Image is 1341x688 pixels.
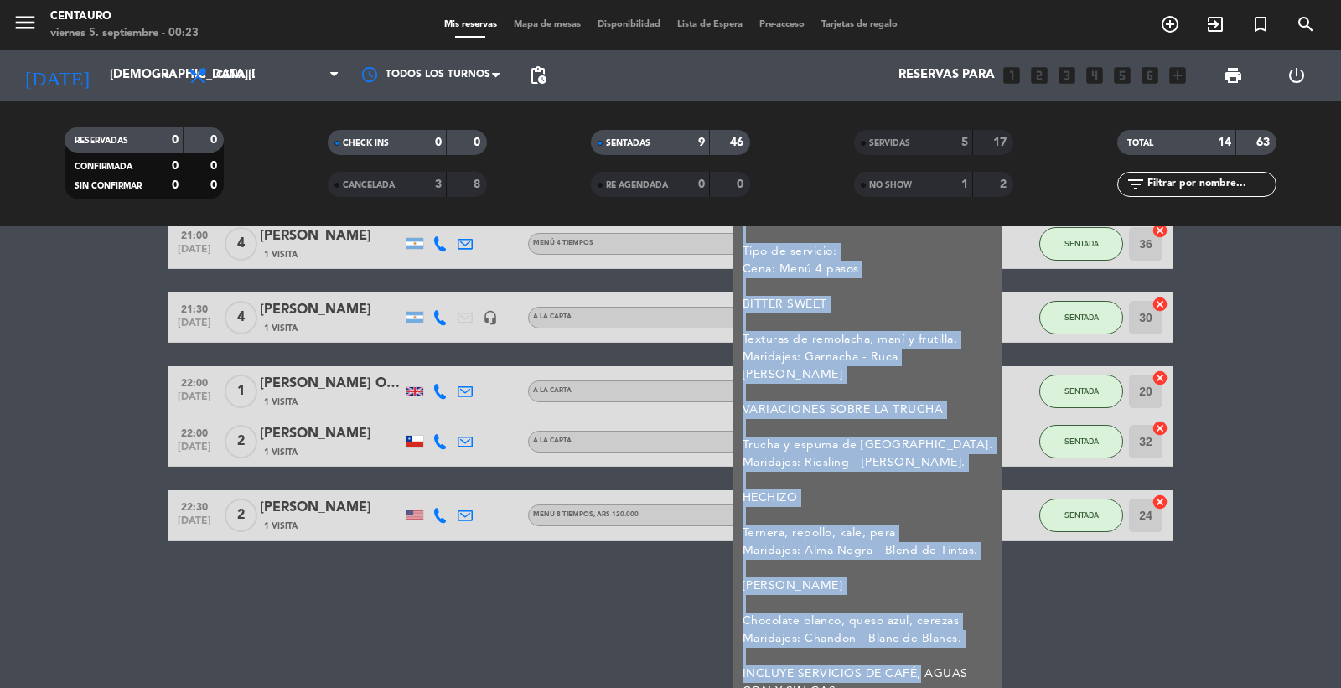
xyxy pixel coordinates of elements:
strong: 3 [435,178,442,190]
i: cancel [1152,296,1168,313]
span: CANCELADA [343,181,395,189]
span: 22:00 [173,422,215,442]
strong: 0 [435,137,442,148]
span: [DATE] [173,244,215,263]
span: 1 Visita [264,248,298,261]
strong: 8 [474,178,484,190]
span: SENTADA [1064,313,1099,322]
button: SENTADA [1039,301,1123,334]
div: LOG OUT [1265,50,1328,101]
button: SENTADA [1039,375,1123,408]
strong: 9 [698,137,705,148]
button: menu [13,10,38,41]
i: headset_mic [483,310,498,325]
i: add_circle_outline [1160,14,1180,34]
i: looks_6 [1139,65,1161,86]
strong: 17 [993,137,1010,148]
strong: 0 [698,178,705,190]
span: SENTADA [1064,386,1099,396]
strong: 63 [1256,137,1273,148]
span: CHECK INS [343,139,389,147]
span: A LA CARTA [533,313,572,320]
span: 21:00 [173,225,215,244]
span: SENTADA [1064,437,1099,446]
span: SERVIDAS [869,139,910,147]
div: Centauro [50,8,199,25]
span: 4 [225,301,257,334]
i: power_settings_new [1287,65,1307,85]
strong: 14 [1218,137,1231,148]
strong: 0 [210,179,220,191]
i: exit_to_app [1205,14,1225,34]
span: Reservas para [898,68,995,83]
strong: 1 [961,178,968,190]
input: Filtrar por nombre... [1146,175,1276,194]
div: [PERSON_NAME] [260,423,402,445]
span: [DATE] [173,318,215,337]
span: RESERVADAS [75,137,128,145]
span: A LA CARTA [533,387,572,394]
span: 21:30 [173,298,215,318]
span: 22:00 [173,372,215,391]
span: [DATE] [173,391,215,411]
span: 1 Visita [264,520,298,533]
i: cancel [1152,420,1168,437]
span: MENÚ 4 TIEMPOS [533,240,593,246]
i: looks_3 [1056,65,1078,86]
span: Mapa de mesas [505,20,589,29]
i: looks_5 [1111,65,1133,86]
span: Tarjetas de regalo [813,20,906,29]
span: A LA CARTA [533,437,572,444]
span: 1 [225,375,257,408]
span: SENTADA [1064,239,1099,248]
strong: 0 [474,137,484,148]
span: 2 [225,499,257,532]
i: looks_4 [1084,65,1105,86]
span: Mis reservas [436,20,505,29]
span: Lista de Espera [669,20,751,29]
strong: 0 [737,178,747,190]
div: [PERSON_NAME] [260,299,402,321]
strong: 46 [730,137,747,148]
span: 4 [225,227,257,261]
span: MENÚ 8 TIEMPOS [533,511,639,518]
i: turned_in_not [1250,14,1271,34]
i: cancel [1152,370,1168,386]
i: filter_list [1126,174,1146,194]
div: [PERSON_NAME] [260,497,402,519]
span: 1 Visita [264,396,298,409]
span: 2 [225,425,257,458]
strong: 0 [210,160,220,172]
i: menu [13,10,38,35]
button: SENTADA [1039,499,1123,532]
strong: 0 [172,179,179,191]
span: , ARS 120.000 [593,511,639,518]
i: [DATE] [13,57,101,94]
span: 1 Visita [264,446,298,459]
span: Pre-acceso [751,20,813,29]
div: [PERSON_NAME] [260,225,402,247]
span: pending_actions [528,65,548,85]
div: [PERSON_NAME] O'[PERSON_NAME] [260,373,402,395]
span: [DATE] [173,515,215,535]
span: 1 Visita [264,322,298,335]
strong: 0 [172,134,179,146]
span: NO SHOW [869,181,912,189]
span: 22:30 [173,496,215,515]
button: SENTADA [1039,425,1123,458]
i: looks_one [1001,65,1023,86]
i: cancel [1152,222,1168,239]
i: add_box [1167,65,1188,86]
div: viernes 5. septiembre - 00:23 [50,25,199,42]
span: SIN CONFIRMAR [75,182,142,190]
span: SENTADA [1064,510,1099,520]
i: arrow_drop_down [156,65,176,85]
strong: 0 [210,134,220,146]
span: Disponibilidad [589,20,669,29]
i: looks_two [1028,65,1050,86]
span: CONFIRMADA [75,163,132,171]
button: SENTADA [1039,227,1123,261]
span: print [1223,65,1243,85]
span: Cena [216,70,246,81]
span: SENTADAS [606,139,650,147]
